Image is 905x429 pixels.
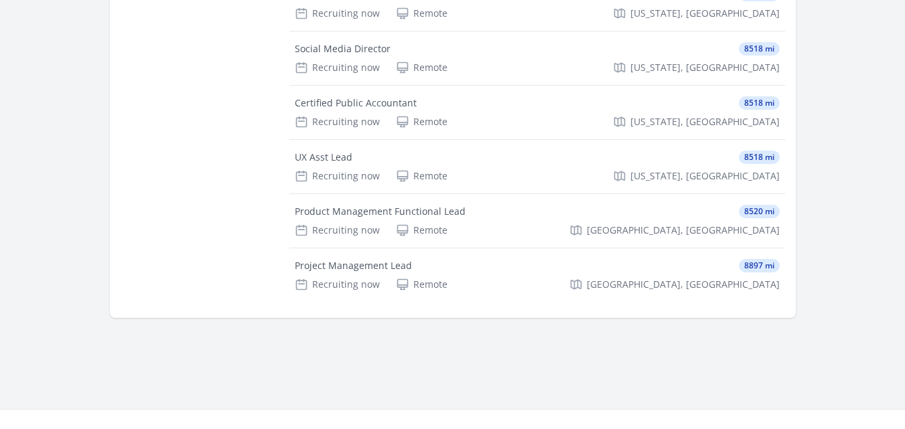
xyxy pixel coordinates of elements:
span: 8518 mi [739,96,780,110]
div: Remote [396,115,447,128]
div: Recruiting now [295,169,380,183]
div: Recruiting now [295,278,380,291]
span: 8518 mi [739,42,780,56]
span: [US_STATE], [GEOGRAPHIC_DATA] [630,115,780,128]
span: 8520 mi [739,205,780,218]
div: Remote [396,224,447,237]
span: 8897 mi [739,259,780,272]
a: Certified Public Accountant 8518 mi Recruiting now Remote [US_STATE], [GEOGRAPHIC_DATA] [289,86,785,139]
span: [GEOGRAPHIC_DATA], [GEOGRAPHIC_DATA] [587,278,780,291]
div: Project Management Lead [295,259,412,272]
div: Remote [396,7,447,20]
a: UX Asst Lead 8518 mi Recruiting now Remote [US_STATE], [GEOGRAPHIC_DATA] [289,140,785,193]
div: Recruiting now [295,115,380,128]
div: Social Media Director [295,42,391,56]
div: Product Management Functional Lead [295,205,466,218]
div: Certified Public Accountant [295,96,417,110]
span: 8518 mi [739,151,780,164]
a: Social Media Director 8518 mi Recruiting now Remote [US_STATE], [GEOGRAPHIC_DATA] [289,31,785,85]
div: Remote [396,278,447,291]
span: [US_STATE], [GEOGRAPHIC_DATA] [630,61,780,74]
div: Recruiting now [295,7,380,20]
div: Recruiting now [295,224,380,237]
div: Remote [396,61,447,74]
span: [US_STATE], [GEOGRAPHIC_DATA] [630,169,780,183]
div: UX Asst Lead [295,151,352,164]
a: Product Management Functional Lead 8520 mi Recruiting now Remote [GEOGRAPHIC_DATA], [GEOGRAPHIC_D... [289,194,785,248]
span: [GEOGRAPHIC_DATA], [GEOGRAPHIC_DATA] [587,224,780,237]
div: Recruiting now [295,61,380,74]
a: Project Management Lead 8897 mi Recruiting now Remote [GEOGRAPHIC_DATA], [GEOGRAPHIC_DATA] [289,248,785,302]
span: [US_STATE], [GEOGRAPHIC_DATA] [630,7,780,20]
div: Remote [396,169,447,183]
